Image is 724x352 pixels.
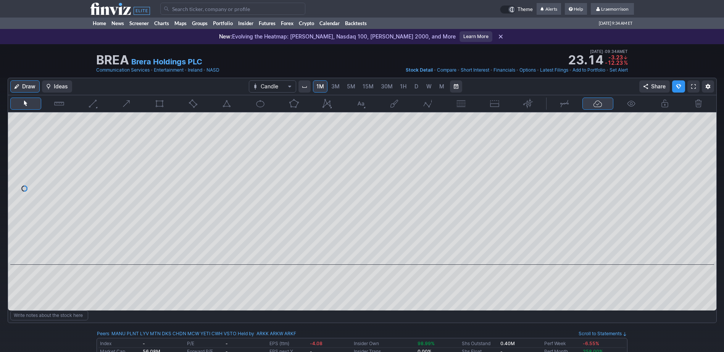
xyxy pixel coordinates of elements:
[10,98,42,110] button: Mouse
[331,83,340,90] span: 3M
[582,98,614,110] button: Drawings Autosave: On
[311,98,343,110] button: XABCD
[127,330,139,338] a: PLNT
[219,33,456,40] p: Evolving the Heatmap: [PERSON_NAME], Nasdaq 100, [PERSON_NAME] 2000, and More
[238,331,254,336] a: Held by
[649,98,680,110] button: Lock drawings
[177,98,209,110] button: Rotated rectangle
[687,80,700,93] a: Fullscreen
[160,3,305,15] input: Search
[397,80,410,93] a: 1H
[298,80,311,93] button: Interval
[540,66,568,74] a: Latest Filings
[90,18,109,29] a: Home
[572,66,605,74] a: Add to Portfolio
[601,6,629,12] span: Lraemorrison
[359,80,377,93] a: 15M
[172,18,189,29] a: Maps
[450,80,462,93] button: Range
[310,341,322,346] span: -4.08
[111,330,126,338] a: MANU
[256,18,278,29] a: Futures
[317,18,342,29] a: Calendar
[434,66,436,74] span: •
[188,66,202,74] a: Ireland
[224,330,236,338] a: VSTO
[608,54,623,61] span: -3.23
[493,66,515,74] a: Financials
[211,98,242,110] button: Triangle
[268,340,308,348] td: EPS (ttm)
[284,330,296,338] a: ARKF
[583,341,599,346] span: -6.55%
[296,18,317,29] a: Crypto
[44,98,75,110] button: Measure
[461,66,489,74] a: Short Interest
[460,31,492,42] a: Learn More
[540,67,568,73] span: Latest Filings
[516,66,519,74] span: •
[624,59,628,66] span: %
[569,66,572,74] span: •
[226,341,228,346] b: -
[77,98,108,110] button: Line
[610,66,628,74] a: Set Alert
[98,340,141,348] td: Index
[245,98,276,110] button: Ellipse
[316,83,324,90] span: 1M
[352,340,416,348] td: Insider Own
[599,18,632,29] span: [DATE] 9:34 AM ET
[219,33,232,40] span: New:
[379,98,410,110] button: Brush
[672,80,685,93] button: Explore new features
[97,331,109,336] a: Peers
[460,340,499,348] td: Shs Outstand
[184,66,187,74] span: •
[270,330,283,338] a: ARKW
[414,83,418,90] span: D
[426,83,432,90] span: W
[278,18,296,29] a: Forex
[513,98,544,110] button: Anchored VWAP
[537,66,539,74] span: •
[518,5,533,14] span: Theme
[210,18,235,29] a: Portfolio
[187,330,199,338] a: MCW
[278,98,310,110] button: Polygon
[144,98,176,110] button: Rectangle
[579,331,627,336] a: Scroll to Statements
[605,59,623,66] span: -12.23
[189,18,210,29] a: Groups
[10,80,40,93] button: Draw
[154,66,184,74] a: Entertainment
[437,66,456,74] a: Compare
[328,80,343,93] a: 3M
[568,54,603,66] strong: 23.14
[342,18,369,29] a: Backtests
[457,66,460,74] span: •
[22,83,35,90] span: Draw
[162,330,171,338] a: DKS
[519,66,536,74] a: Options
[343,80,359,93] a: 5M
[406,67,433,73] span: Stock Detail
[616,98,647,110] button: Hide drawings
[131,56,202,67] a: Brera Holdings PLC
[381,83,393,90] span: 30M
[651,83,666,90] span: Share
[235,18,256,29] a: Insider
[590,48,628,55] span: [DATE] 09:34AM ET
[206,66,219,74] a: NASD
[173,330,186,338] a: CHDN
[236,330,296,338] div: | :
[412,98,443,110] button: Elliott waves
[490,66,493,74] span: •
[406,66,433,74] a: Stock Detail
[127,18,152,29] a: Screener
[418,341,435,346] span: 98.99%
[143,341,145,346] small: -
[211,330,223,338] a: CWH
[200,330,210,338] a: YETI
[639,80,670,93] button: Share
[683,98,714,110] button: Remove all autosaved drawings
